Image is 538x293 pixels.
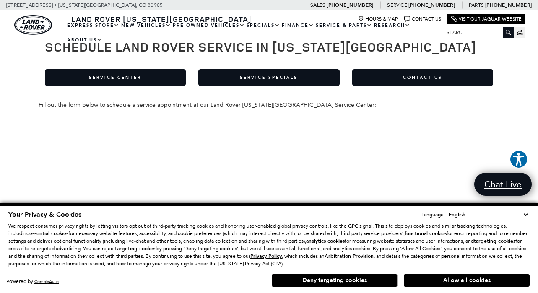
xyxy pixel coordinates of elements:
[14,15,52,35] a: land-rover
[45,69,186,86] a: Service Center
[198,69,340,86] a: Service Specials
[45,40,494,54] h1: Schedule Land Rover Service in [US_STATE][GEOGRAPHIC_DATA]
[34,279,59,284] a: ComplyAuto
[66,14,257,24] a: Land Rover [US_STATE][GEOGRAPHIC_DATA]
[71,14,252,24] span: Land Rover [US_STATE][GEOGRAPHIC_DATA]
[29,230,68,237] strong: essential cookies
[14,15,52,35] img: Land Rover
[352,69,494,86] a: Contact Us
[8,222,530,267] p: We respect consumer privacy rights by letting visitors opt out of third-party tracking cookies an...
[509,150,528,170] aside: Accessibility Help Desk
[120,18,172,33] a: New Vehicles
[405,230,447,237] strong: functional cookies
[440,27,514,37] input: Search
[66,18,440,47] nav: Main Navigation
[404,16,441,22] a: Contact Us
[408,2,455,8] a: [PHONE_NUMBER]
[306,238,345,244] strong: analytics cookies
[469,2,484,8] span: Parts
[39,101,500,109] div: Fill out the form below to schedule a service appointment at our Land Rover [US_STATE][GEOGRAPHIC...
[66,33,103,47] a: About Us
[281,18,315,33] a: Finance
[8,210,81,219] span: Your Privacy & Cookies
[447,210,530,219] select: Language Select
[246,18,281,33] a: Specials
[6,279,59,284] div: Powered by
[474,238,515,244] strong: targeting cookies
[325,253,374,259] strong: Arbitration Provision
[485,2,532,8] a: [PHONE_NUMBER]
[421,212,445,217] div: Language:
[358,16,398,22] a: Hours & Map
[172,18,246,33] a: Pre-Owned Vehicles
[115,245,156,252] strong: targeting cookies
[373,18,411,33] a: Research
[480,179,526,190] span: Chat Live
[387,2,407,8] span: Service
[66,18,120,33] a: EXPRESS STORE
[327,2,373,8] a: [PHONE_NUMBER]
[474,173,532,196] a: Chat Live
[315,18,373,33] a: Service & Parts
[509,150,528,169] button: Explore your accessibility options
[451,16,522,22] a: Visit Our Jaguar Website
[310,2,325,8] span: Sales
[404,274,530,287] button: Allow all cookies
[6,2,163,8] a: [STREET_ADDRESS] • [US_STATE][GEOGRAPHIC_DATA], CO 80905
[272,274,398,287] button: Deny targeting cookies
[250,253,282,259] u: Privacy Policy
